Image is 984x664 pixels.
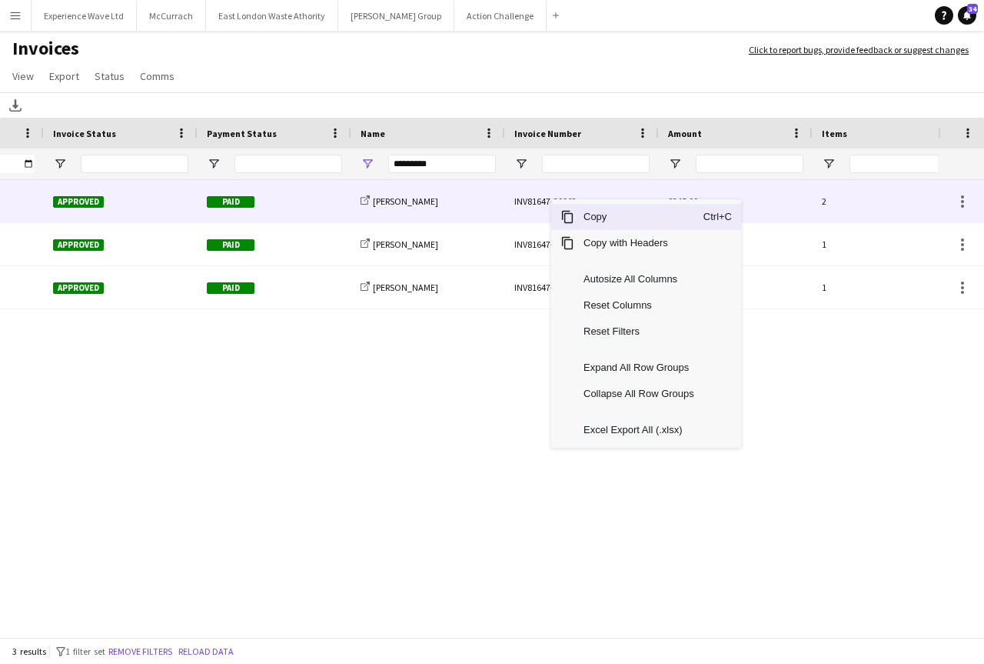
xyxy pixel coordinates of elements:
a: 34 [958,6,976,25]
span: Ctrl+C [703,204,736,230]
button: Action Challenge [454,1,547,31]
input: Amount Filter Input [696,155,803,173]
span: Export [49,69,79,83]
span: Comms [140,69,175,83]
button: Reload data [175,643,237,660]
span: Excel Export All (.xlsx) [574,417,703,443]
span: 34 [967,4,978,14]
span: Invoice Status [53,128,116,139]
button: Open Filter Menu [514,157,528,171]
button: East London Waste Athority [206,1,338,31]
div: 1 [813,223,966,265]
app-action-btn: Download [6,96,25,115]
button: Open Filter Menu [668,157,682,171]
a: Comms [134,66,181,86]
span: Reset Columns [574,292,703,319]
span: [PERSON_NAME] [373,282,438,293]
span: [PERSON_NAME] [373,195,438,207]
a: Export [43,66,85,86]
div: INV81647-39748 [505,266,659,309]
button: Open Filter Menu [207,157,221,171]
button: [PERSON_NAME] Group [338,1,454,31]
button: McCurrach [137,1,206,31]
input: Name Filter Input [388,155,496,173]
a: Click to report bugs, provide feedback or suggest changes [749,43,969,57]
span: 1 filter set [65,646,105,657]
span: Copy [574,204,703,230]
div: Context Menu [551,199,741,448]
button: Open Filter Menu [822,157,836,171]
a: Status [88,66,131,86]
span: Amount [668,128,702,139]
span: £345.00 [668,195,698,207]
button: Open Filter Menu [361,157,374,171]
span: Payment Status [207,128,277,139]
div: INV81647-39465 [505,223,659,265]
span: Status [95,69,125,83]
span: Paid [207,196,254,208]
input: Invoice Status Filter Input [81,155,188,173]
span: Expand All Row Groups [574,355,703,381]
span: Approved [53,282,104,294]
span: Approved [53,196,104,208]
div: INV81647-39962 [505,180,659,222]
span: [PERSON_NAME] [373,239,438,250]
button: Experience Wave Ltd [32,1,137,31]
div: 1 [813,266,966,309]
a: View [6,66,40,86]
span: Name [361,128,385,139]
div: 2 [813,180,966,222]
span: Collapse All Row Groups [574,381,703,407]
span: View [12,69,34,83]
span: Items [822,128,847,139]
button: Open Filter Menu [53,157,67,171]
input: Items Filter Input [849,155,957,173]
span: Reset Filters [574,319,703,345]
span: Autosize All Columns [574,266,703,292]
span: Copy with Headers [574,230,703,256]
input: Invoice Number Filter Input [542,155,650,173]
span: Paid [207,282,254,294]
span: Invoice Number [514,128,581,139]
span: Paid [207,239,254,251]
button: Remove filters [105,643,175,660]
span: Approved [53,239,104,251]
